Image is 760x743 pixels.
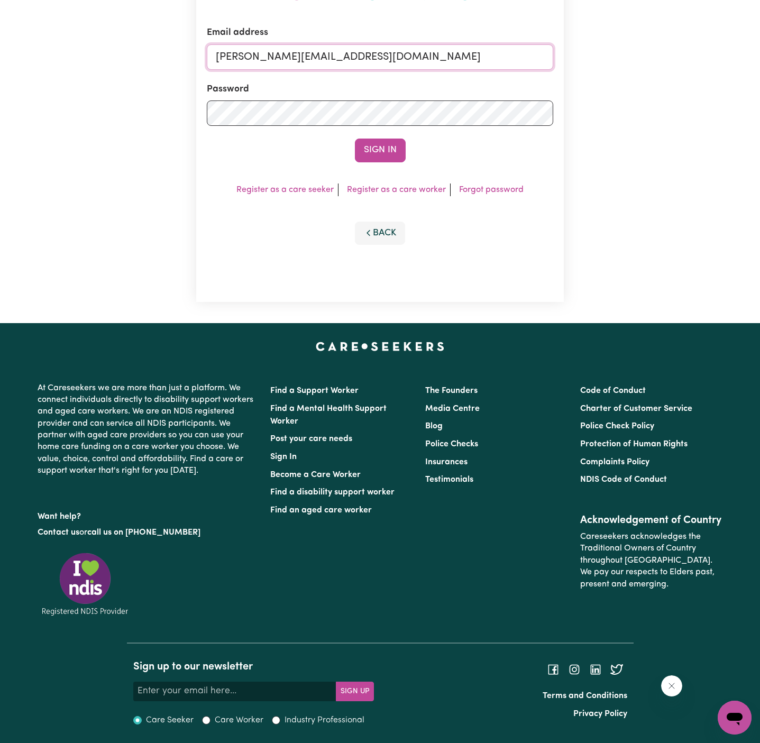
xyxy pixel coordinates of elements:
a: Find a disability support worker [270,488,395,497]
a: Become a Care Worker [270,471,361,479]
p: At Careseekers we are more than just a platform. We connect individuals directly to disability su... [38,378,258,481]
a: Contact us [38,528,79,537]
a: Privacy Policy [573,710,627,718]
input: Enter your email here... [133,682,336,701]
span: Need any help? [6,7,64,16]
a: Protection of Human Rights [580,440,688,448]
a: Charter of Customer Service [580,405,692,413]
a: Testimonials [425,475,473,484]
p: Careseekers acknowledges the Traditional Owners of Country throughout [GEOGRAPHIC_DATA]. We pay o... [580,527,722,594]
a: Code of Conduct [580,387,646,395]
h2: Sign up to our newsletter [133,661,374,673]
a: Complaints Policy [580,458,649,466]
a: Find a Support Worker [270,387,359,395]
a: Terms and Conditions [543,692,627,700]
a: Sign In [270,453,297,461]
input: Email address [207,44,553,70]
a: Register as a care seeker [236,186,334,194]
button: Sign In [355,139,406,162]
label: Industry Professional [285,714,364,727]
a: Follow Careseekers on Instagram [568,665,581,674]
label: Care Seeker [146,714,194,727]
a: Follow Careseekers on Twitter [610,665,623,674]
a: Police Check Policy [580,422,654,430]
a: Post your care needs [270,435,352,443]
img: Registered NDIS provider [38,551,133,617]
label: Password [207,82,249,96]
a: Insurances [425,458,468,466]
a: Blog [425,422,443,430]
button: Subscribe [336,682,374,701]
label: Email address [207,26,268,40]
a: NDIS Code of Conduct [580,475,667,484]
iframe: Close message [661,675,682,696]
a: Media Centre [425,405,480,413]
a: Follow Careseekers on LinkedIn [589,665,602,674]
a: Find an aged care worker [270,506,372,515]
p: Want help? [38,507,258,522]
label: Care Worker [215,714,263,727]
a: Forgot password [459,186,524,194]
a: Police Checks [425,440,478,448]
p: or [38,522,258,543]
a: Follow Careseekers on Facebook [547,665,560,674]
iframe: Button to launch messaging window [718,701,752,735]
h2: Acknowledgement of Country [580,514,722,527]
button: Back [355,222,406,245]
a: Find a Mental Health Support Worker [270,405,387,426]
a: Careseekers home page [316,342,444,351]
a: call us on [PHONE_NUMBER] [87,528,200,537]
a: The Founders [425,387,478,395]
a: Register as a care worker [347,186,446,194]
